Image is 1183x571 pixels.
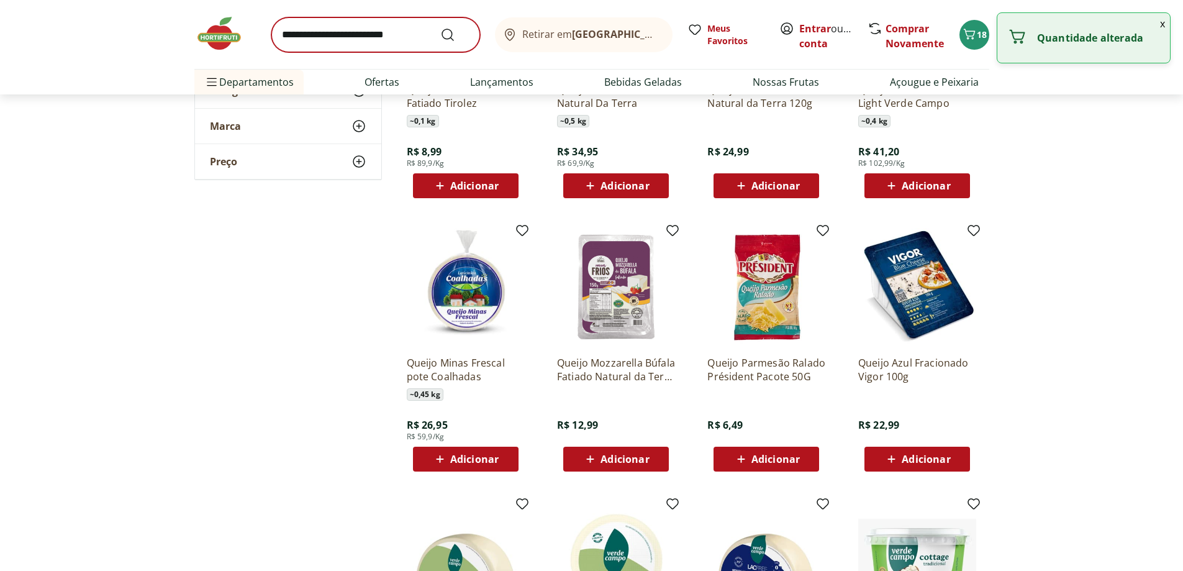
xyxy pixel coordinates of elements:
[204,67,219,97] button: Menu
[407,83,525,110] a: Queijo Mussarela Fatiado Tirolez
[864,173,970,198] button: Adicionar
[864,447,970,472] button: Adicionar
[204,67,294,97] span: Departamentos
[413,447,519,472] button: Adicionar
[977,29,987,40] span: 18
[440,27,470,42] button: Submit Search
[604,75,682,89] a: Bebidas Geladas
[407,356,525,383] a: Queijo Minas Frescal pote Coalhadas
[365,75,399,89] a: Ofertas
[714,447,819,472] button: Adicionar
[858,158,905,168] span: R$ 102,99/Kg
[902,454,950,464] span: Adicionar
[210,120,241,132] span: Marca
[563,447,669,472] button: Adicionar
[707,418,743,432] span: R$ 6,49
[407,228,525,346] img: Queijo Minas Frescal pote Coalhadas
[751,454,800,464] span: Adicionar
[195,109,381,144] button: Marca
[407,145,442,158] span: R$ 8,99
[557,356,675,383] a: Queijo Mozzarella Búfala Fatiado Natural da Terra 150g
[407,432,445,442] span: R$ 59,9/Kg
[799,22,831,35] a: Entrar
[450,454,499,464] span: Adicionar
[714,173,819,198] button: Adicionar
[858,356,976,383] a: Queijo Azul Fracionado Vigor 100g
[601,181,649,191] span: Adicionar
[407,115,439,127] span: ~ 0,1 kg
[902,181,950,191] span: Adicionar
[210,155,237,168] span: Preço
[563,173,669,198] button: Adicionar
[194,15,256,52] img: Hortifruti
[557,228,675,346] img: Queijo Mozzarella Búfala Fatiado Natural da Terra 150g
[407,418,448,432] span: R$ 26,95
[858,418,899,432] span: R$ 22,99
[751,181,800,191] span: Adicionar
[557,115,589,127] span: ~ 0,5 kg
[407,388,443,401] span: ~ 0,45 kg
[687,22,764,47] a: Meus Favoritos
[572,27,781,41] b: [GEOGRAPHIC_DATA]/[GEOGRAPHIC_DATA]
[753,75,819,89] a: Nossas Frutas
[858,115,891,127] span: ~ 0,4 kg
[557,83,675,110] a: Queijo Minas Padrão Natural Da Terra
[522,29,659,40] span: Retirar em
[707,145,748,158] span: R$ 24,99
[858,83,976,110] a: Queijo Minas Padrão Light Verde Campo
[557,145,598,158] span: R$ 34,95
[407,158,445,168] span: R$ 89,9/Kg
[195,144,381,179] button: Preço
[858,228,976,346] img: Queijo Azul Fracionado Vigor 100g
[1037,32,1160,44] p: Quantidade alterada
[495,17,673,52] button: Retirar em[GEOGRAPHIC_DATA]/[GEOGRAPHIC_DATA]
[858,145,899,158] span: R$ 41,20
[799,21,854,51] span: ou
[601,454,649,464] span: Adicionar
[450,181,499,191] span: Adicionar
[707,356,825,383] a: Queijo Parmesão Ralado Président Pacote 50G
[707,22,764,47] span: Meus Favoritos
[557,418,598,432] span: R$ 12,99
[890,75,979,89] a: Açougue e Peixaria
[707,228,825,346] img: Queijo Parmesão Ralado Président Pacote 50G
[271,17,480,52] input: search
[1155,13,1170,34] button: Fechar notificação
[413,173,519,198] button: Adicionar
[959,20,989,50] button: Carrinho
[707,83,825,110] a: Queijo Burrata de Búfala Natural da Terra 120g
[470,75,533,89] a: Lançamentos
[557,158,595,168] span: R$ 69,9/Kg
[799,22,868,50] a: Criar conta
[886,22,944,50] a: Comprar Novamente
